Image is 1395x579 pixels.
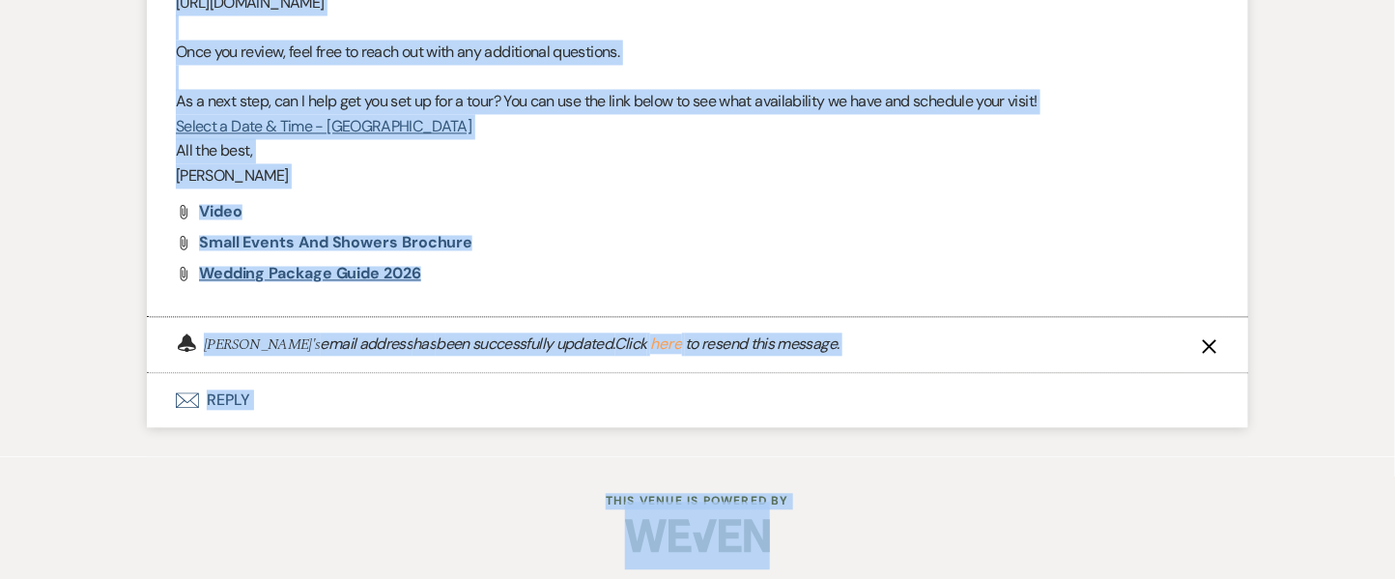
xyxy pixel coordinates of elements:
[176,42,619,62] span: Once you review, feel free to reach out with any additional questions.
[204,333,839,356] p: email address has been successfully updated. Click to resend this message.
[199,232,472,252] span: Small Events and Showers Brochure
[176,91,1038,111] span: As a next step, can I help get you set up for a tour? You can use the link below to see what avai...
[176,163,1219,188] p: [PERSON_NAME]
[650,336,682,352] button: here
[204,333,320,356] span: [PERSON_NAME]'s
[199,266,421,281] a: Wedding Package Guide 2026
[199,204,242,219] a: Video
[625,502,770,569] img: Weven Logo
[199,235,472,250] a: Small Events and Showers Brochure
[147,373,1248,427] button: Reply
[176,140,253,160] span: All the best,
[176,116,471,136] a: Select a Date & Time - [GEOGRAPHIC_DATA]
[199,263,421,283] span: Wedding Package Guide 2026
[199,201,242,221] span: Video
